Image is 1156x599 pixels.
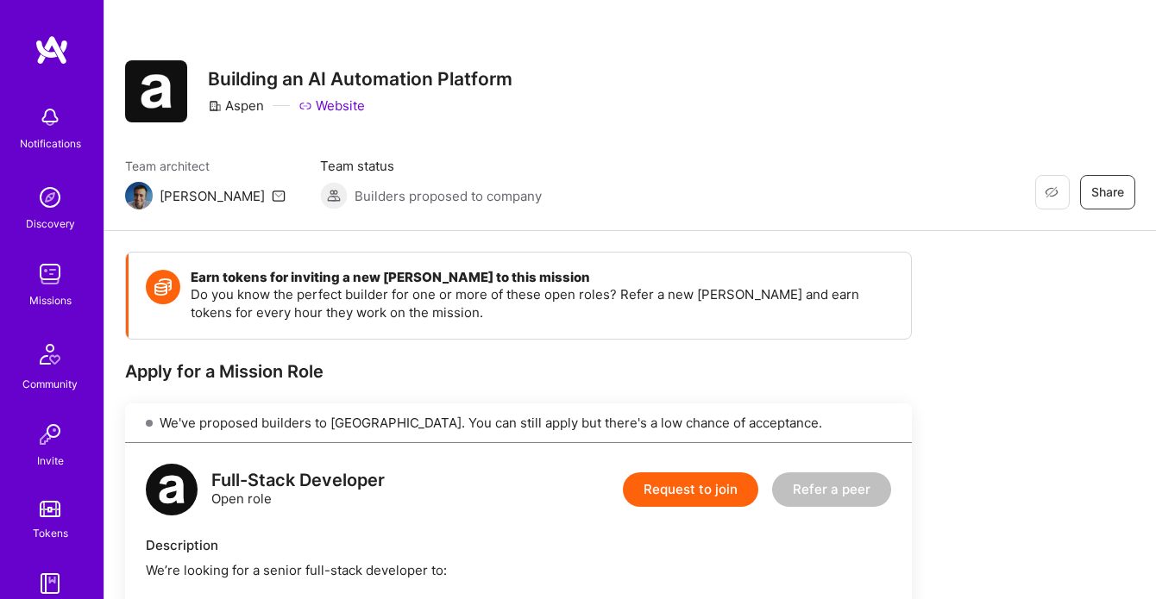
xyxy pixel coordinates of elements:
[1080,175,1135,209] button: Share
[125,182,153,209] img: Team Architect
[208,99,222,113] i: icon CompanyGray
[355,187,542,205] span: Builders proposed to company
[298,97,365,115] a: Website
[33,100,67,134] img: bell
[160,187,265,205] div: [PERSON_NAME]
[125,360,912,383] div: Apply for a Mission Role
[1045,185,1059,199] i: icon EyeClosed
[146,536,891,554] div: Description
[33,257,67,291] img: teamwork
[272,189,286,203] i: icon Mail
[146,270,180,304] img: Token icon
[26,215,75,233] div: Discovery
[623,472,758,507] button: Request to join
[33,417,67,452] img: Invite
[33,180,67,215] img: discovery
[20,134,81,153] div: Notifications
[33,524,68,542] div: Tokens
[211,471,385,508] div: Open role
[211,471,385,490] div: Full-Stack Developer
[208,97,264,115] div: Aspen
[191,285,894,321] p: Do you know the perfect builder for one or more of these open roles? Refer a new [PERSON_NAME] an...
[191,270,894,285] h4: Earn tokens for inviting a new [PERSON_NAME] to this mission
[772,472,891,507] button: Refer a peer
[40,501,60,517] img: tokens
[29,334,71,375] img: Community
[125,403,912,443] div: We've proposed builders to [GEOGRAPHIC_DATA]. You can still apply but there's a low chance of acc...
[37,452,64,470] div: Invite
[320,157,542,175] span: Team status
[125,60,187,122] img: Company Logo
[35,34,69,66] img: logo
[146,464,198,515] img: logo
[22,375,78,393] div: Community
[29,291,72,309] div: Missions
[208,68,512,90] h3: Building an AI Automation Platform
[1091,184,1124,201] span: Share
[320,182,348,209] img: Builders proposed to company
[125,157,286,175] span: Team architect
